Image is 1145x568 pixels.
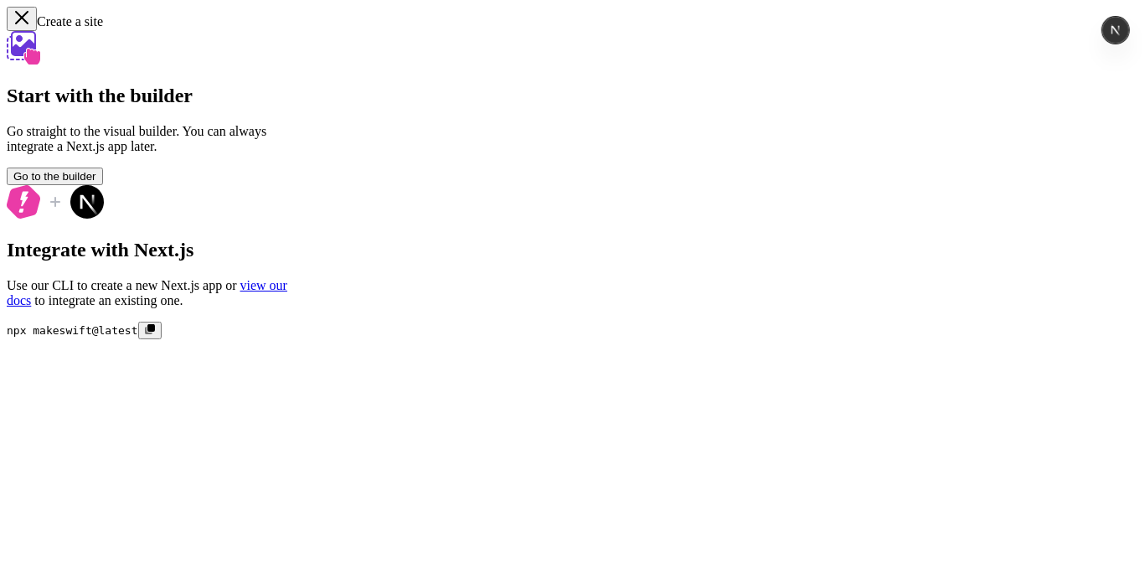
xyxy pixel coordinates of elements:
[7,278,288,308] p: Use our CLI to create a new Next.js app or to integrate an existing one.
[7,85,288,107] h2: Start with the builder
[7,324,138,337] code: npx makeswift@latest
[13,170,96,183] span: Go to the builder
[7,278,287,307] a: view our docs
[7,168,103,185] button: Go to the builder
[37,14,103,28] span: Create a site
[7,124,288,154] p: Go straight to the visual builder. You can always integrate a Next.js app later.
[7,239,288,261] h2: Integrate with Next.js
